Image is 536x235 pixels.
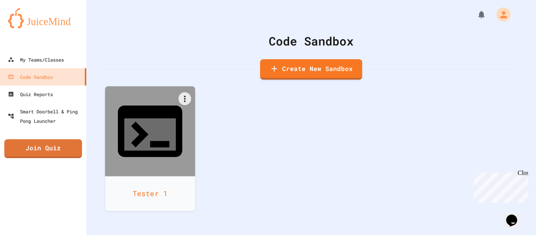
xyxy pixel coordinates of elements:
[503,204,528,227] iframe: chat widget
[260,59,362,80] a: Create New Sandbox
[8,8,78,28] img: logo-orange.svg
[106,32,516,50] div: Code Sandbox
[8,89,53,99] div: Quiz Reports
[8,72,53,82] div: Code Sandbox
[8,55,64,64] div: My Teams/Classes
[488,5,512,24] div: My Account
[105,176,195,211] div: Tester 1
[3,3,54,50] div: Chat with us now!Close
[105,86,195,211] a: Tester 1
[471,169,528,203] iframe: chat widget
[8,107,83,126] div: Smart Doorbell & Ping Pong Launcher
[4,139,82,158] a: Join Quiz
[462,8,488,21] div: My Notifications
